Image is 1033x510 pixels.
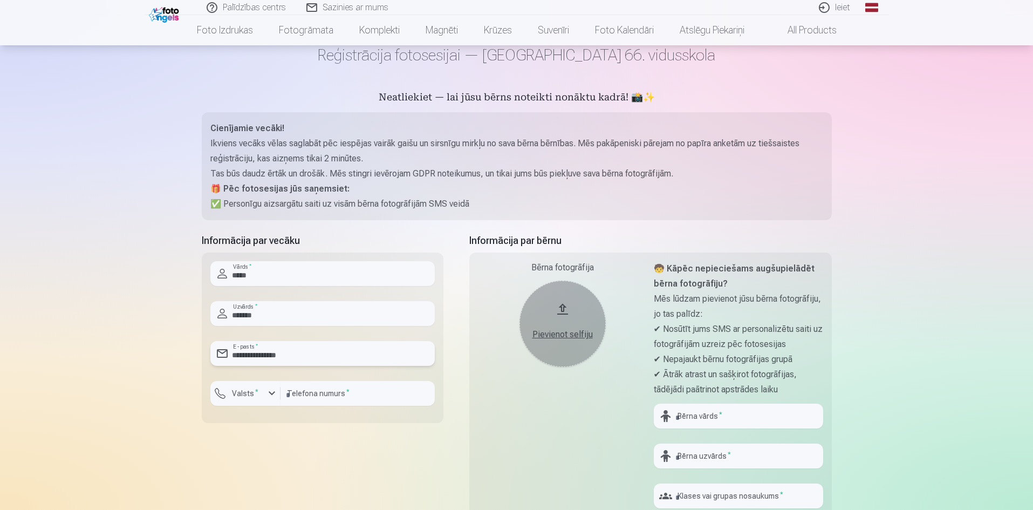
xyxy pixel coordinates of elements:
h5: Informācija par bērnu [469,233,832,248]
a: Foto izdrukas [184,15,266,45]
button: Pievienot selfiju [519,281,606,367]
p: ✅ Personīgu aizsargātu saiti uz visām bērna fotogrāfijām SMS veidā [210,196,823,212]
p: Ikviens vecāks vēlas saglabāt pēc iespējas vairāk gaišu un sirsnīgu mirkļu no sava bērna bērnības... [210,136,823,166]
h1: Reģistrācija fotosesijai — [GEOGRAPHIC_DATA] 66. vidusskola [202,45,832,65]
h5: Informācija par vecāku [202,233,443,248]
a: Atslēgu piekariņi [667,15,757,45]
a: Krūzes [471,15,525,45]
p: Tas būs daudz ērtāk un drošāk. Mēs stingri ievērojam GDPR noteikumus, un tikai jums būs piekļuve ... [210,166,823,181]
a: Komplekti [346,15,413,45]
strong: 🧒 Kāpēc nepieciešams augšupielādēt bērna fotogrāfiju? [654,263,815,289]
p: ✔ Ātrāk atrast un sašķirot fotogrāfijas, tādējādi paātrinot apstrādes laiku [654,367,823,397]
div: Pievienot selfiju [530,328,595,341]
div: Bērna fotogrāfija [478,261,647,274]
h5: Neatliekiet — lai jūsu bērns noteikti nonāktu kadrā! 📸✨ [202,91,832,106]
p: ✔ Nosūtīt jums SMS ar personalizētu saiti uz fotogrāfijām uzreiz pēc fotosesijas [654,322,823,352]
a: Foto kalendāri [582,15,667,45]
a: Suvenīri [525,15,582,45]
strong: 🎁 Pēc fotosesijas jūs saņemsiet: [210,183,350,194]
img: /fa1 [149,4,182,23]
p: Mēs lūdzam pievienot jūsu bērna fotogrāfiju, jo tas palīdz: [654,291,823,322]
a: All products [757,15,850,45]
p: ✔ Nepajaukt bērnu fotogrāfijas grupā [654,352,823,367]
a: Fotogrāmata [266,15,346,45]
strong: Cienījamie vecāki! [210,123,284,133]
label: Valsts [228,388,263,399]
button: Valsts* [210,381,281,406]
a: Magnēti [413,15,471,45]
